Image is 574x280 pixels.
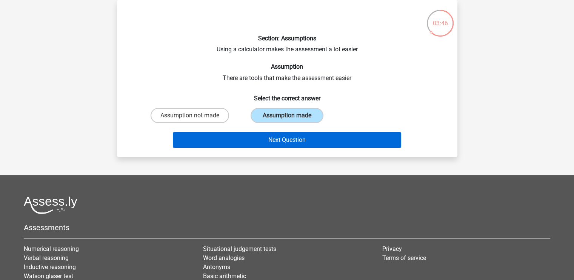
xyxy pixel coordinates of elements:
h6: Select the correct answer [129,89,445,102]
label: Assumption not made [151,108,229,123]
a: Situational judgement tests [203,245,276,252]
a: Watson glaser test [24,272,73,280]
a: Basic arithmetic [203,272,246,280]
a: Terms of service [382,254,426,262]
a: Numerical reasoning [24,245,79,252]
h6: Assumption [129,63,445,70]
h6: Section: Assumptions [129,35,445,42]
a: Antonyms [203,263,230,271]
h5: Assessments [24,223,550,232]
a: Inductive reasoning [24,263,76,271]
img: Assessly logo [24,196,77,214]
div: Using a calculator makes the assessment a lot easier There are tools that make the assessment easier [120,6,454,151]
a: Word analogies [203,254,245,262]
a: Privacy [382,245,402,252]
button: Next Question [173,132,401,148]
div: 03:46 [426,9,454,28]
a: Verbal reasoning [24,254,69,262]
label: Assumption made [251,108,323,123]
